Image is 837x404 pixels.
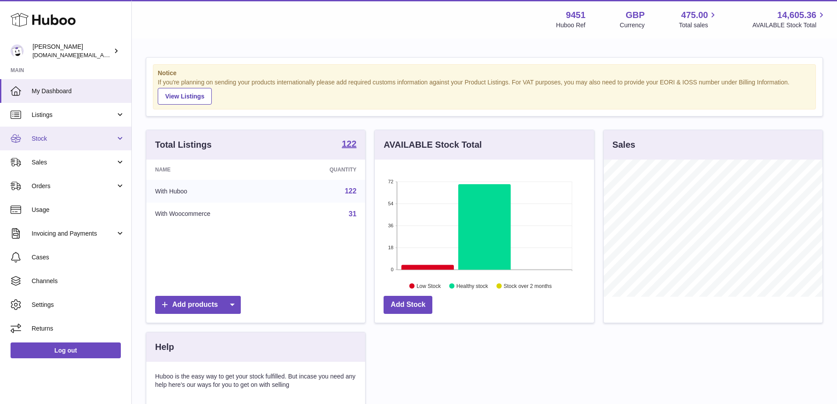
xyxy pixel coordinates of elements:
[620,21,645,29] div: Currency
[146,180,282,203] td: With Huboo
[777,9,816,21] span: 14,605.36
[282,160,365,180] th: Quantity
[388,223,394,228] text: 36
[155,341,174,353] h3: Help
[679,9,718,29] a: 475.00 Total sales
[566,9,586,21] strong: 9451
[384,139,482,151] h3: AVAILABLE Stock Total
[32,324,125,333] span: Returns
[679,21,718,29] span: Total sales
[342,139,356,148] strong: 122
[384,296,432,314] a: Add Stock
[32,111,116,119] span: Listings
[345,187,357,195] a: 122
[146,160,282,180] th: Name
[11,44,24,58] img: amir.ch@gmail.com
[32,229,116,238] span: Invoicing and Payments
[612,139,635,151] h3: Sales
[32,277,125,285] span: Channels
[504,283,552,289] text: Stock over 2 months
[342,139,356,150] a: 122
[457,283,489,289] text: Healthy stock
[146,203,282,226] td: With Woocommerce
[349,210,357,218] a: 31
[32,87,125,95] span: My Dashboard
[33,43,112,59] div: [PERSON_NAME]
[155,372,356,389] p: Huboo is the easy way to get your stock fulfilled. But incase you need any help here's our ways f...
[158,69,811,77] strong: Notice
[417,283,441,289] text: Low Stock
[11,342,121,358] a: Log out
[752,9,826,29] a: 14,605.36 AVAILABLE Stock Total
[32,253,125,262] span: Cases
[32,158,116,167] span: Sales
[681,9,708,21] span: 475.00
[32,135,116,143] span: Stock
[32,301,125,309] span: Settings
[158,78,811,105] div: If you're planning on sending your products internationally please add required customs informati...
[626,9,645,21] strong: GBP
[388,245,394,250] text: 18
[388,201,394,206] text: 54
[391,267,394,272] text: 0
[556,21,586,29] div: Huboo Ref
[32,182,116,190] span: Orders
[33,51,175,58] span: [DOMAIN_NAME][EMAIL_ADDRESS][DOMAIN_NAME]
[32,206,125,214] span: Usage
[155,139,212,151] h3: Total Listings
[155,296,241,314] a: Add products
[752,21,826,29] span: AVAILABLE Stock Total
[158,88,212,105] a: View Listings
[388,179,394,184] text: 72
